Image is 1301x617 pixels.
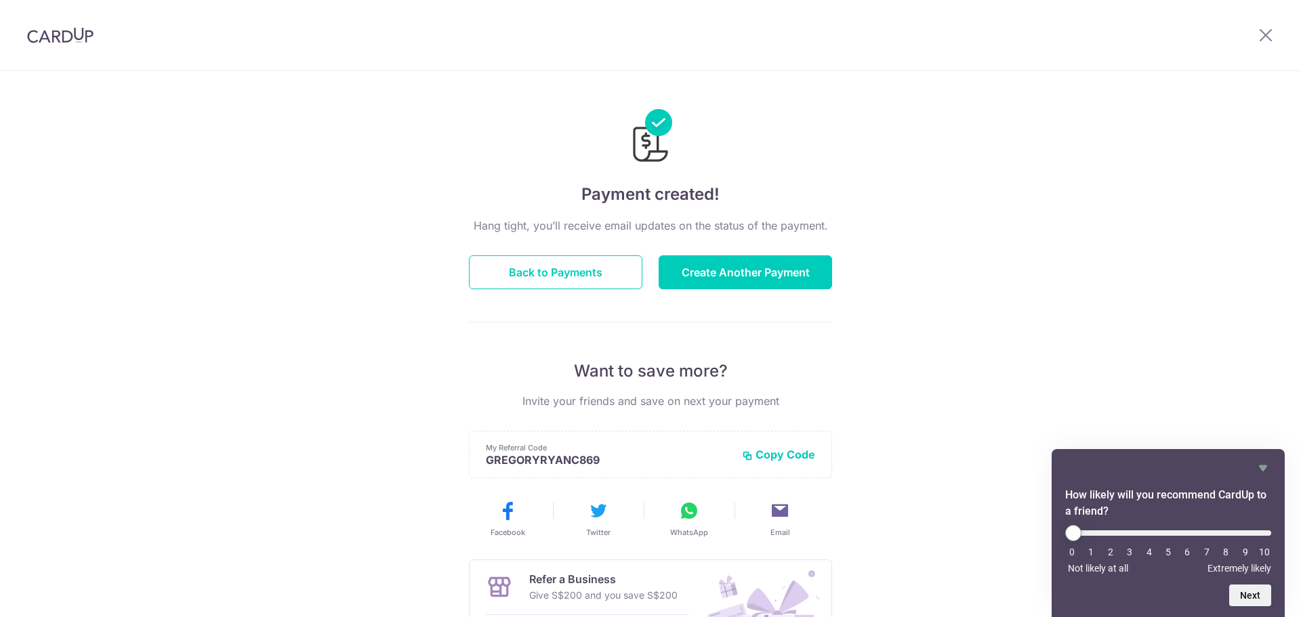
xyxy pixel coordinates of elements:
button: Twitter [558,500,638,538]
span: Facebook [491,527,525,538]
button: Next question [1229,584,1271,606]
button: Back to Payments [469,255,642,289]
span: Extremely likely [1207,563,1271,574]
p: Hang tight, you’ll receive email updates on the status of the payment. [469,217,832,234]
button: Email [740,500,820,538]
span: WhatsApp [670,527,708,538]
button: Facebook [468,500,548,538]
button: WhatsApp [649,500,729,538]
h4: Payment created! [469,182,832,207]
img: Payments [629,109,672,166]
li: 6 [1180,547,1194,557]
span: Not likely at all [1068,563,1128,574]
li: 3 [1123,547,1136,557]
h2: How likely will you recommend CardUp to a friend? Select an option from 0 to 10, with 0 being Not... [1065,487,1271,519]
li: 1 [1084,547,1098,557]
p: Give S$200 and you save S$200 [529,587,678,603]
li: 9 [1239,547,1252,557]
button: Hide survey [1255,460,1271,476]
li: 5 [1161,547,1175,557]
li: 4 [1142,547,1156,557]
p: Want to save more? [469,360,832,382]
p: GREGORYRYANC869 [486,453,731,467]
button: Copy Code [742,448,815,461]
li: 10 [1258,547,1271,557]
span: Email [770,527,790,538]
div: How likely will you recommend CardUp to a friend? Select an option from 0 to 10, with 0 being Not... [1065,525,1271,574]
div: How likely will you recommend CardUp to a friend? Select an option from 0 to 10, with 0 being Not... [1065,460,1271,606]
img: CardUp [27,27,94,43]
button: Create Another Payment [659,255,832,289]
li: 2 [1104,547,1117,557]
li: 0 [1065,547,1079,557]
li: 8 [1219,547,1233,557]
span: Twitter [586,527,611,538]
li: 7 [1200,547,1214,557]
p: Invite your friends and save on next your payment [469,393,832,409]
p: My Referral Code [486,442,731,453]
p: Refer a Business [529,571,678,587]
